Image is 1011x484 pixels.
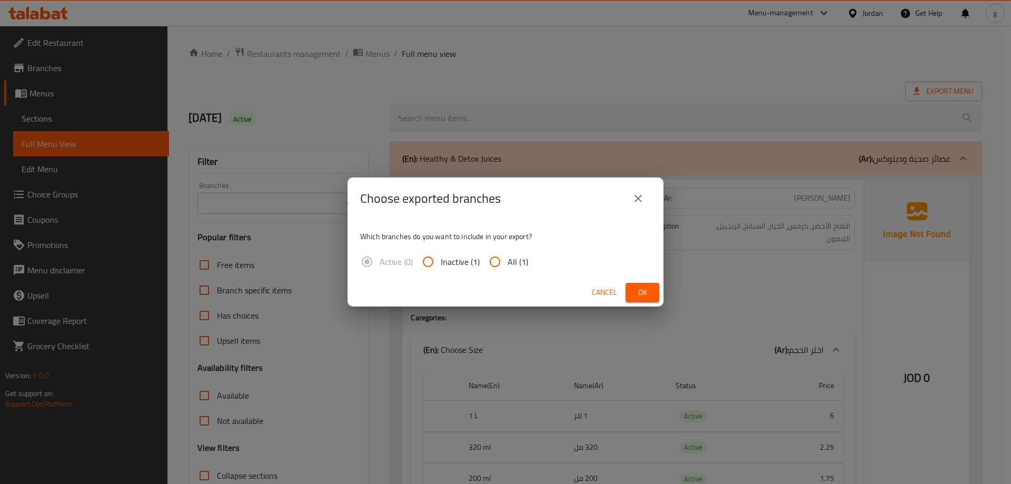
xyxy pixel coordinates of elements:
[508,255,528,268] span: All (1)
[588,283,621,302] button: Cancel
[634,286,651,299] span: Ok
[360,231,651,242] p: Which branches do you want to include in your export?
[380,255,413,268] span: Active (0)
[626,283,659,302] button: Ok
[360,190,501,207] h2: Choose exported branches
[626,186,651,211] button: close
[441,255,480,268] span: Inactive (1)
[592,286,617,299] span: Cancel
